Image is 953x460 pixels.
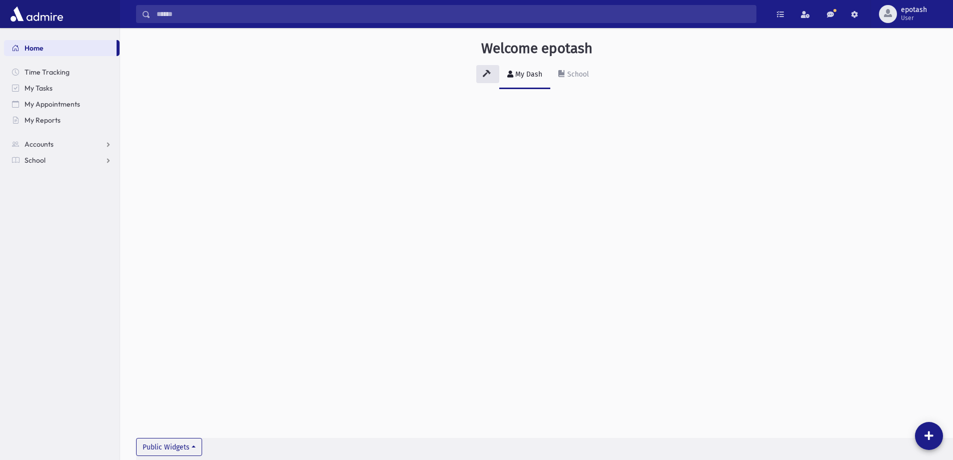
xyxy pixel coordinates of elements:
[25,116,61,125] span: My Reports
[25,156,46,165] span: School
[25,68,70,77] span: Time Tracking
[25,84,53,93] span: My Tasks
[4,64,120,80] a: Time Tracking
[481,40,592,57] h3: Welcome epotash
[4,40,117,56] a: Home
[565,70,589,79] div: School
[901,6,927,14] span: epotash
[25,44,44,53] span: Home
[151,5,756,23] input: Search
[499,61,550,89] a: My Dash
[4,112,120,128] a: My Reports
[4,80,120,96] a: My Tasks
[901,14,927,22] span: User
[25,140,54,149] span: Accounts
[25,100,80,109] span: My Appointments
[4,96,120,112] a: My Appointments
[550,61,597,89] a: School
[136,438,202,456] button: Public Widgets
[8,4,66,24] img: AdmirePro
[4,136,120,152] a: Accounts
[4,152,120,168] a: School
[513,70,542,79] div: My Dash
